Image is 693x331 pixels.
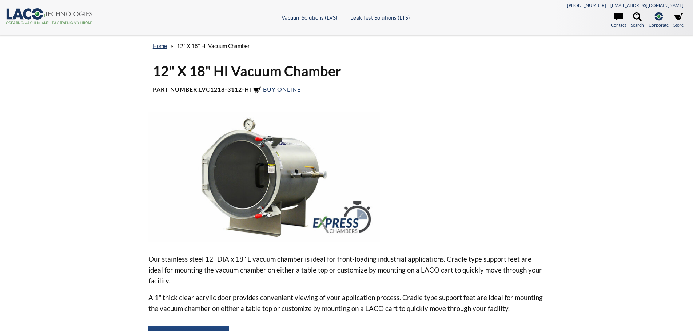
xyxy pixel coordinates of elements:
[282,14,338,21] a: Vacuum Solutions (LVS)
[199,86,251,93] b: LVC1218-3112-HI
[148,292,545,314] p: A 1" thick clear acrylic door provides convenient viewing of your application process. Cradle typ...
[177,43,250,49] span: 12" X 18" HI Vacuum Chamber
[350,14,410,21] a: Leak Test Solutions (LTS)
[611,12,626,28] a: Contact
[567,3,606,8] a: [PHONE_NUMBER]
[673,12,684,28] a: Store
[610,3,684,8] a: [EMAIL_ADDRESS][DOMAIN_NAME]
[153,62,541,80] h1: 12" X 18" HI Vacuum Chamber
[153,86,541,94] h4: Part Number:
[153,36,541,56] div: »
[649,21,669,28] span: Corporate
[631,12,644,28] a: Search
[153,43,167,49] a: home
[263,86,301,93] span: Buy Online
[253,86,301,93] a: Buy Online
[148,254,545,286] p: Our stainless steel 12" DIA x 18" L vacuum chamber is ideal for front-loading industrial applicat...
[148,112,381,242] img: LVC1218-3112-HI Express Chamber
